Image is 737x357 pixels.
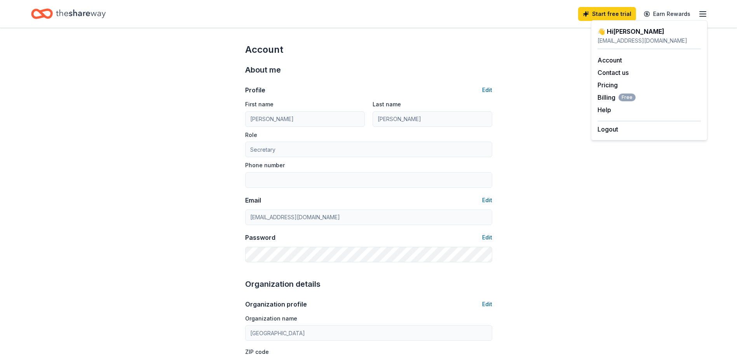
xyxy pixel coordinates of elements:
a: Start free trial [578,7,636,21]
label: Role [245,131,257,139]
button: Logout [598,125,618,134]
button: Edit [482,85,492,95]
label: Last name [373,101,401,108]
div: 👋 Hi [PERSON_NAME] [598,27,701,36]
button: Help [598,105,611,114]
div: Email [245,196,261,205]
div: Account [245,43,492,56]
label: Phone number [245,161,285,169]
span: Billing [598,93,636,102]
div: Organization profile [245,300,307,309]
div: Profile [245,85,265,95]
button: Contact us [598,68,629,77]
div: [EMAIL_ADDRESS][DOMAIN_NAME] [598,36,701,45]
div: About me [245,64,492,76]
a: Home [31,5,106,23]
button: BillingFree [598,93,636,102]
label: ZIP code [245,348,269,356]
button: Edit [482,300,492,309]
label: Organization name [245,315,297,322]
label: First name [245,101,274,108]
span: Free [619,94,636,101]
div: Organization details [245,278,492,290]
a: Pricing [598,81,618,89]
div: Password [245,233,275,242]
button: Edit [482,233,492,242]
a: Earn Rewards [639,7,695,21]
button: Edit [482,196,492,205]
a: Account [598,56,622,64]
